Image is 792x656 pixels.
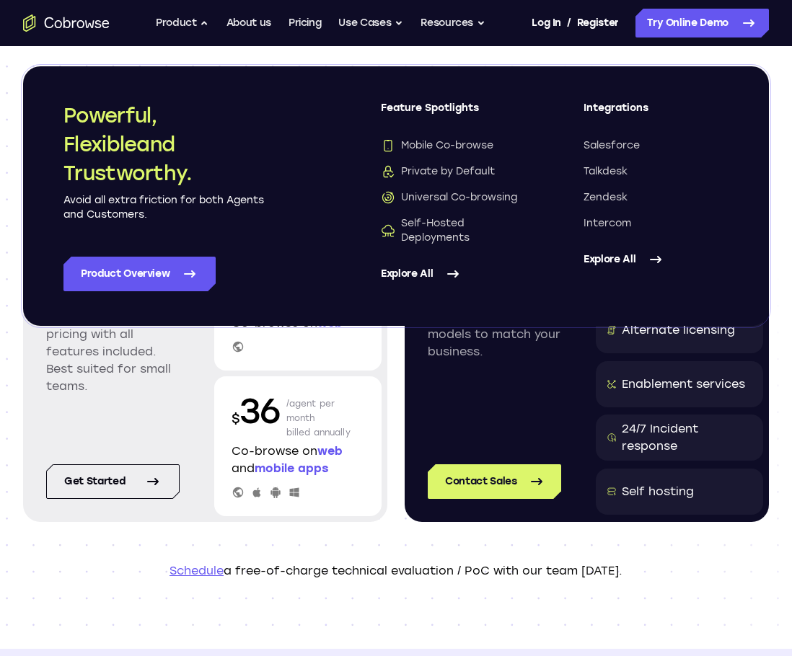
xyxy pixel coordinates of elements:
a: Self-Hosted DeploymentsSelf-Hosted Deployments [381,216,526,245]
p: Co-browse on and [232,443,365,477]
img: Mobile Co-browse [381,138,395,153]
span: Mobile Co-browse [381,138,493,153]
a: Universal Co-browsingUniversal Co-browsing [381,190,526,205]
span: Intercom [584,216,631,231]
span: Private by Default [381,164,495,179]
div: Enablement services [622,376,745,393]
a: Register [577,9,619,37]
span: Self-Hosted Deployments [381,216,526,245]
span: mobile apps [255,461,328,475]
a: Explore All [381,257,526,291]
span: $ [232,411,240,427]
span: Universal Co-browsing [381,190,517,205]
button: Resources [421,9,485,37]
a: Talkdesk [584,164,729,179]
a: Private by DefaultPrivate by Default [381,164,526,179]
a: Zendesk [584,190,729,205]
a: Pricing [289,9,322,37]
span: Zendesk [584,190,628,205]
a: Intercom [584,216,729,231]
img: Private by Default [381,164,395,179]
span: / [567,14,571,32]
img: Self-Hosted Deployments [381,223,395,238]
button: Use Cases [338,9,403,37]
a: Explore All [584,242,729,277]
h2: Powerful, Flexible and Trustworthy. [63,101,265,187]
p: a free-of-charge technical evaluation / PoC with our team [DATE]. [23,562,769,580]
a: Contact Sales [428,464,561,499]
a: Salesforce [584,138,729,153]
span: web [317,444,343,458]
div: Self hosting [622,483,694,500]
a: Schedule [170,564,224,577]
p: Enterprise pricing models to match your business. [428,309,561,360]
p: Avoid all extra friction for both Agents and Customers. [63,193,265,222]
p: /agent per month billed annually [286,388,364,440]
a: Go to the home page [23,14,110,32]
div: 24/7 Incident response [622,420,752,455]
a: Log In [532,9,560,37]
a: Try Online Demo [635,9,769,37]
p: 36 [232,388,281,440]
a: Get started [46,464,180,499]
span: Integrations [584,101,729,127]
button: Product [156,9,209,37]
div: Alternate licensing [622,322,735,339]
p: Simple per agent pricing with all features included. Best suited for small teams. [46,309,180,395]
a: Product Overview [63,257,216,291]
span: Talkdesk [584,164,628,179]
a: Mobile Co-browseMobile Co-browse [381,138,526,153]
span: Salesforce [584,138,640,153]
img: Universal Co-browsing [381,190,395,205]
a: About us [226,9,271,37]
span: Feature Spotlights [381,101,526,127]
